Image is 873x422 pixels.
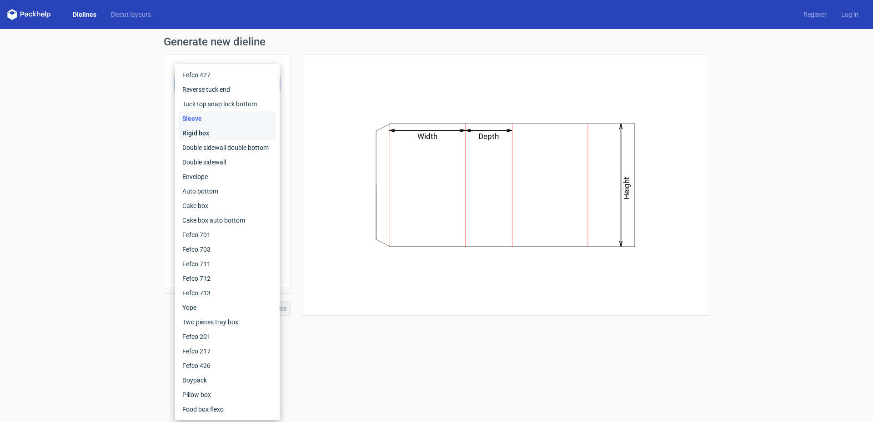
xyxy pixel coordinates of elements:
text: Width [418,132,438,141]
div: Double sidewall [179,155,276,169]
div: Reverse tuck end [179,82,276,97]
div: Fefco 701 [179,228,276,242]
div: Two pieces tray box [179,315,276,329]
div: Fefco 703 [179,242,276,257]
div: Pillow box [179,387,276,402]
a: Log in [834,10,866,19]
text: Height [622,177,632,199]
div: Fefco 712 [179,271,276,286]
div: Sleeve [179,111,276,126]
div: Fefco 426 [179,358,276,373]
div: Cake box auto bottom [179,213,276,228]
div: Yope [179,300,276,315]
div: Doypack [179,373,276,387]
div: Double sidewall double bottom [179,140,276,155]
div: Food box flexo [179,402,276,417]
a: Register [796,10,834,19]
div: Tuck top snap lock bottom [179,97,276,111]
div: Envelope [179,169,276,184]
h1: Generate new dieline [164,36,709,47]
div: Fefco 427 [179,68,276,82]
div: Cake box [179,199,276,213]
a: Diecut layouts [104,10,158,19]
div: Fefco 201 [179,329,276,344]
div: Fefco 711 [179,257,276,271]
text: Depth [479,132,499,141]
a: Dielines [65,10,104,19]
div: Fefco 713 [179,286,276,300]
div: Fefco 217 [179,344,276,358]
div: Auto bottom [179,184,276,199]
div: Rigid box [179,126,276,140]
